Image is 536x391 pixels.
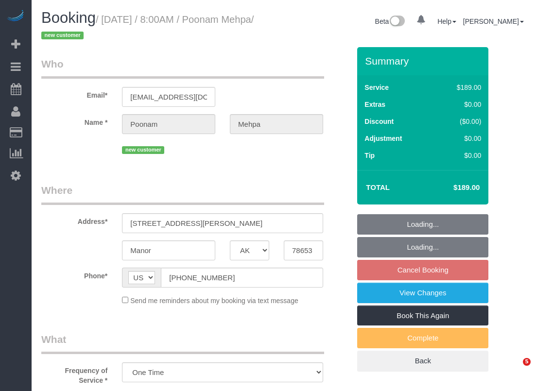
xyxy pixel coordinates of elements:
iframe: Intercom live chat [503,358,526,381]
span: Booking [41,9,96,26]
label: Discount [364,117,394,126]
label: Frequency of Service * [34,362,115,385]
label: Email* [34,87,115,100]
input: Email* [122,87,215,107]
label: Phone* [34,268,115,281]
legend: What [41,332,324,354]
div: $189.00 [436,83,482,92]
span: Send me reminders about my booking via text message [130,297,298,305]
small: / [DATE] / 8:00AM / Poonam Mehpa [41,14,254,41]
input: Last Name* [230,114,323,134]
img: Automaid Logo [6,10,25,23]
h4: $189.00 [424,184,480,192]
input: First Name* [122,114,215,134]
legend: Where [41,183,324,205]
a: Beta [375,17,405,25]
label: Service [364,83,389,92]
input: City* [122,240,215,260]
div: ($0.00) [436,117,482,126]
img: New interface [389,16,405,28]
input: Phone* [161,268,323,288]
h3: Summary [365,55,484,67]
div: $0.00 [436,134,482,143]
label: Extras [364,100,385,109]
a: Back [357,351,488,371]
label: Tip [364,151,375,160]
label: Adjustment [364,134,402,143]
div: $0.00 [436,100,482,109]
legend: Who [41,57,324,79]
label: Address* [34,213,115,226]
strong: Total [366,183,390,191]
span: new customer [122,146,164,154]
a: [PERSON_NAME] [463,17,524,25]
span: new customer [41,32,84,39]
a: View Changes [357,283,488,303]
label: Name * [34,114,115,127]
span: 5 [523,358,531,366]
div: $0.00 [436,151,482,160]
a: Help [437,17,456,25]
input: Zip Code* [284,240,323,260]
a: Book This Again [357,306,488,326]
